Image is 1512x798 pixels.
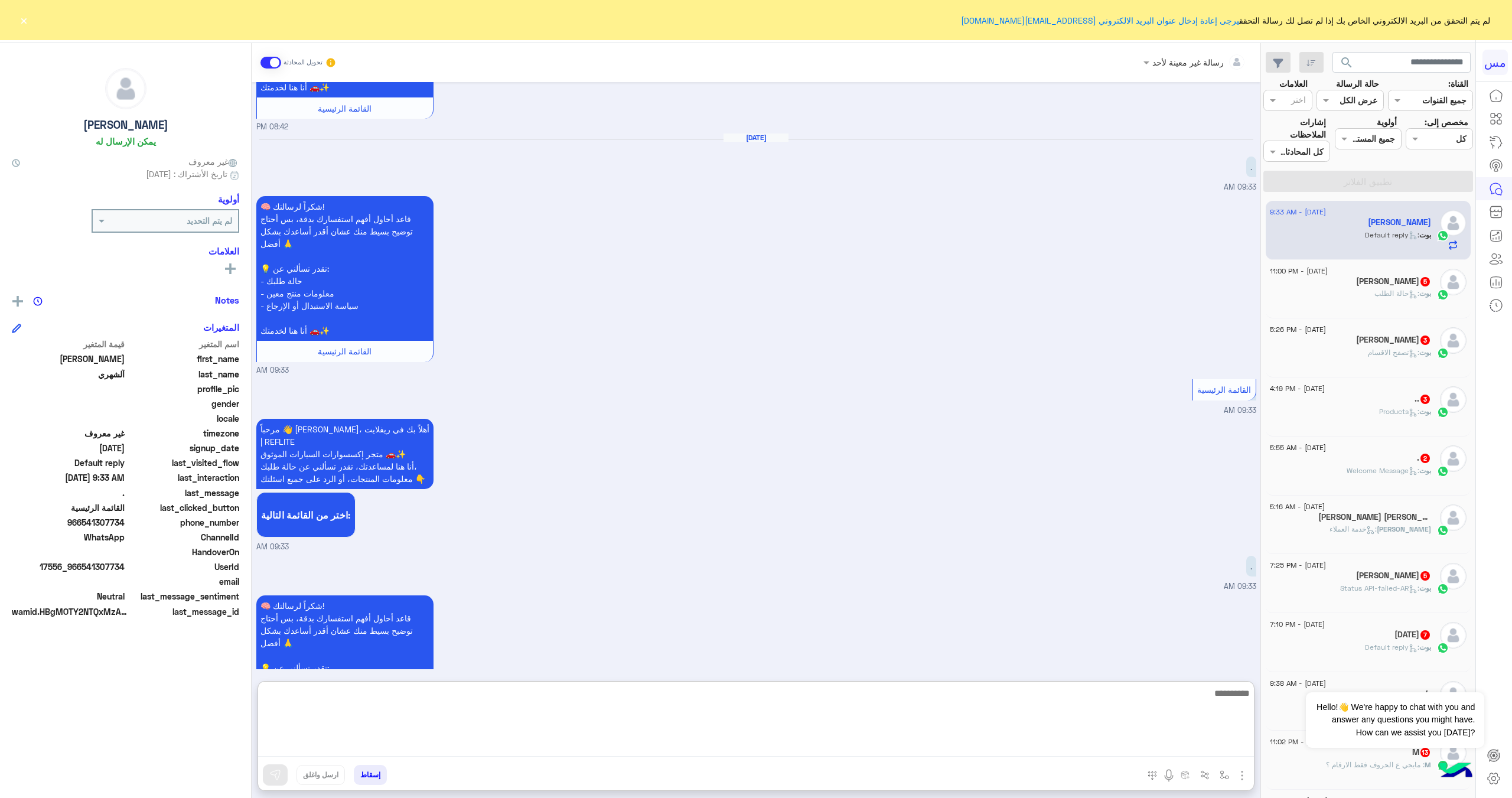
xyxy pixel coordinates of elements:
span: locale [127,412,240,425]
span: profile_pic [127,383,240,395]
img: defaultAdmin.png [1440,504,1467,531]
span: [DATE] - 5:55 AM [1270,442,1326,453]
h5: Mar1 [1394,630,1431,640]
button: create order [1176,765,1195,784]
span: غير معروف [188,155,239,168]
button: search [1332,52,1361,77]
span: 5 [1420,571,1430,581]
span: 09:33 AM [256,365,289,376]
small: تحويل المحادثة [283,58,322,67]
span: 09:33 AM [256,542,289,553]
span: phone_number [127,516,240,529]
span: غير معروف [12,427,125,439]
h5: M [1412,747,1431,757]
p: 10/8/2025, 9:33 AM [256,595,434,740]
span: : حالة الطلب [1374,289,1419,298]
span: [DATE] - 7:10 PM [1270,619,1325,630]
h6: أولوية [218,194,239,204]
img: create order [1181,770,1190,780]
span: تاريخ الأشتراك : [DATE] [146,168,227,180]
span: 5 [1420,277,1430,286]
span: : Status API-failed-AR [1340,584,1419,592]
h5: . [1417,453,1431,463]
label: مخصص إلى: [1425,116,1468,128]
h5: [PERSON_NAME] [83,118,168,132]
img: WhatsApp [1437,289,1449,301]
img: defaultAdmin.png [1440,327,1467,354]
img: WhatsApp [1437,465,1449,477]
span: 2 [12,531,125,543]
h6: يمكن الإرسال له [96,136,156,146]
img: WhatsApp [1437,230,1449,242]
span: 09:33 AM [1224,406,1256,415]
button: Trigger scenario [1195,765,1215,784]
span: : Products [1379,407,1419,416]
img: WhatsApp [1437,525,1449,536]
label: العلامات [1279,77,1308,90]
span: [DATE] - 9:38 AM [1270,678,1326,689]
img: hulul-logo.png [1435,751,1477,792]
span: wamid.HBgMOTY2NTQxMzA3NzM0FQIAEhgUM0FBOEE1RDUyREE1RUUzOEI5RTQA [12,605,130,618]
span: first_name [127,353,240,365]
p: 10/8/2025, 9:33 AM [256,196,434,341]
div: اختر [1291,93,1308,109]
label: حالة الرسالة [1336,77,1379,90]
span: 3 [1420,336,1430,345]
button: select flow [1215,765,1234,784]
span: [DATE] - 5:16 AM [1270,501,1325,512]
span: ChannelId [127,531,240,543]
span: timezone [127,427,240,439]
div: مس [1482,50,1508,75]
span: اسم المتغير [127,338,240,350]
img: WhatsApp [1437,347,1449,359]
span: null [12,575,125,588]
span: [DATE] - 5:26 PM [1270,324,1326,335]
span: [DATE] - 9:33 AM [1270,207,1326,217]
h6: Notes [215,295,239,305]
h5: خالد بن حسن سعيد القحطاني [1318,512,1431,522]
button: × [18,14,30,26]
h5: Rayan Malik [1356,276,1431,286]
span: email [127,575,240,588]
a: يرجى إعادة إدخال عنوان البريد الالكتروني [EMAIL_ADDRESS][DOMAIN_NAME] [961,15,1239,25]
button: ارسل واغلق [296,765,345,785]
span: 2025-08-10T06:33:53.084Z [12,471,125,484]
span: last_message [127,487,240,499]
span: Hello!👋 We're happy to chat with you and answer any questions you might have. How can we assist y... [1306,692,1484,748]
span: last_name [127,368,240,380]
h6: المتغيرات [203,322,239,333]
label: أولوية [1377,116,1397,128]
img: defaultAdmin.png [1440,740,1467,766]
span: مايجي ع الحروف فقط الارقام ؟ [1326,760,1425,769]
span: بوت [1419,643,1431,652]
span: بوت [1419,407,1431,416]
img: send attachment [1235,768,1249,783]
span: القائمة الرئيسية [318,103,372,113]
img: defaultAdmin.png [1440,210,1467,236]
span: HandoverOn [127,546,240,558]
span: آلشهري [12,368,125,380]
span: 966541307734 [12,516,125,529]
img: defaultAdmin.png [1440,445,1467,472]
button: تطبيق الفلاتر [1263,171,1473,192]
img: WhatsApp [1437,760,1449,771]
span: 3 [1420,395,1430,404]
button: إسقاط [354,765,387,785]
span: بوت [1419,230,1431,239]
h6: [DATE] [724,133,788,142]
img: notes [33,297,43,306]
span: : Default reply [1365,230,1419,239]
span: . [12,487,125,499]
span: 2025-07-23T11:39:56.488Z [12,442,125,454]
span: last_message_sentiment [127,590,240,602]
span: القائمة الرئيسية [318,346,372,356]
span: last_message_id [132,605,239,618]
span: اختر من القائمة التالية: [261,509,351,520]
span: M [1425,760,1431,769]
span: بوت [1419,466,1431,475]
img: Trigger scenario [1200,770,1210,780]
span: : Default reply [1365,643,1419,652]
p: 10/8/2025, 9:33 AM [1246,157,1256,177]
span: 13 [1420,748,1430,757]
span: null [12,412,125,425]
